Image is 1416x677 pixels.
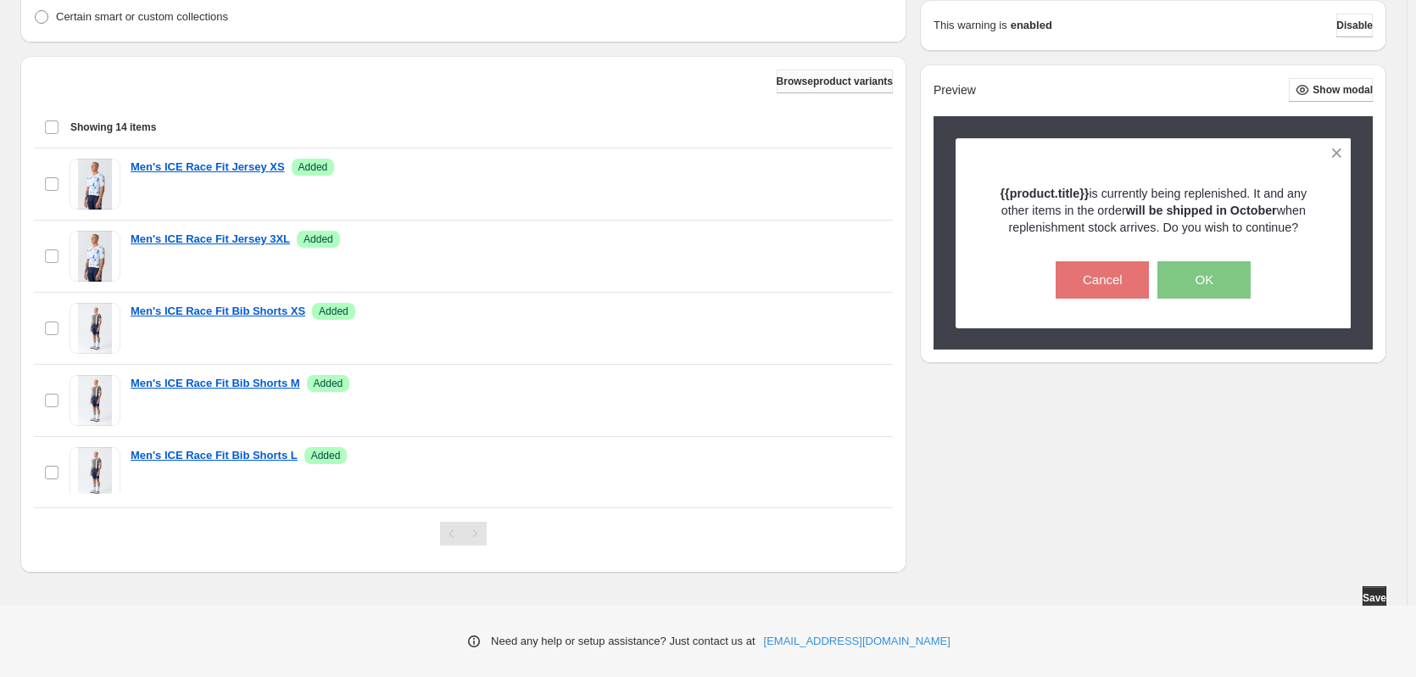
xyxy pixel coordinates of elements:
[304,232,333,246] span: Added
[1336,19,1373,32] span: Disable
[985,185,1322,236] p: is currently being replenished. It and any other items in the order when replenishment stock arri...
[934,83,976,98] h2: Preview
[56,8,228,25] p: Certain smart or custom collections
[131,159,285,176] a: Men's ICE Race Fit Jersey XS
[131,447,298,464] a: Men's ICE Race Fit Bib Shorts L
[298,160,328,174] span: Added
[1011,17,1052,34] strong: enabled
[1363,586,1386,610] button: Save
[440,522,487,546] nav: Pagination
[1313,83,1373,97] span: Show modal
[314,377,343,390] span: Added
[131,303,305,320] a: Men's ICE Race Fit Bib Shorts XS
[1157,261,1251,299] button: OK
[1336,14,1373,37] button: Disable
[777,75,893,88] span: Browse product variants
[1056,261,1149,299] button: Cancel
[131,375,300,392] a: Men's ICE Race Fit Bib Shorts M
[1126,204,1277,217] strong: will be shipped in October
[1289,78,1373,102] button: Show modal
[1001,187,1090,200] strong: {{product.title}}
[777,70,893,93] button: Browseproduct variants
[1363,591,1386,605] span: Save
[764,633,951,650] a: [EMAIL_ADDRESS][DOMAIN_NAME]
[70,120,156,134] span: Showing 14 items
[311,449,341,462] span: Added
[131,231,290,248] a: Men's ICE Race Fit Jersey 3XL
[934,17,1007,34] p: This warning is
[319,305,348,318] span: Added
